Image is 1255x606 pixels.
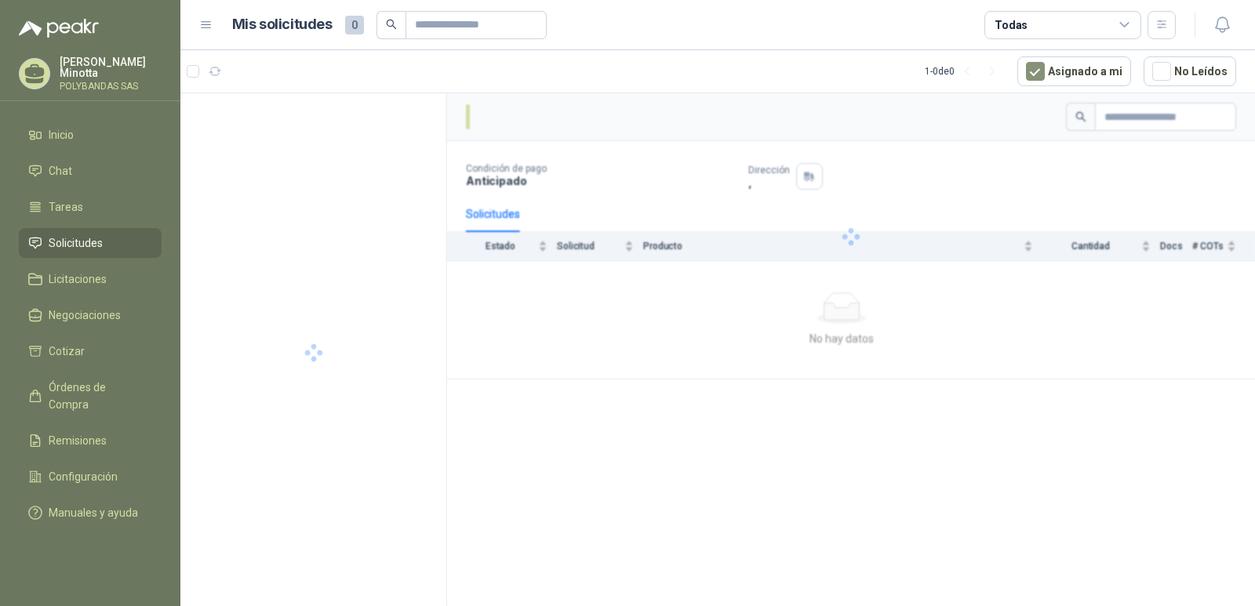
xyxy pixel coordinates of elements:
[1144,56,1236,86] button: No Leídos
[49,504,138,521] span: Manuales y ayuda
[232,13,333,36] h1: Mis solicitudes
[49,307,121,324] span: Negociaciones
[19,120,162,150] a: Inicio
[19,372,162,419] a: Órdenes de Compra
[19,498,162,528] a: Manuales y ayuda
[49,379,147,413] span: Órdenes de Compra
[19,462,162,492] a: Configuración
[925,59,1005,84] div: 1 - 0 de 0
[1017,56,1131,86] button: Asignado a mi
[386,19,397,30] span: search
[995,16,1028,34] div: Todas
[19,264,162,294] a: Licitaciones
[49,198,83,216] span: Tareas
[49,468,118,485] span: Configuración
[19,426,162,455] a: Remisiones
[49,234,103,252] span: Solicitudes
[19,19,99,38] img: Logo peakr
[19,336,162,366] a: Cotizar
[49,343,85,360] span: Cotizar
[19,156,162,186] a: Chat
[49,270,107,288] span: Licitaciones
[19,228,162,258] a: Solicitudes
[49,432,107,449] span: Remisiones
[60,82,162,91] p: POLYBANDAS SAS
[345,16,364,34] span: 0
[49,126,74,143] span: Inicio
[19,192,162,222] a: Tareas
[49,162,72,180] span: Chat
[60,56,162,78] p: [PERSON_NAME] Minotta
[19,300,162,330] a: Negociaciones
